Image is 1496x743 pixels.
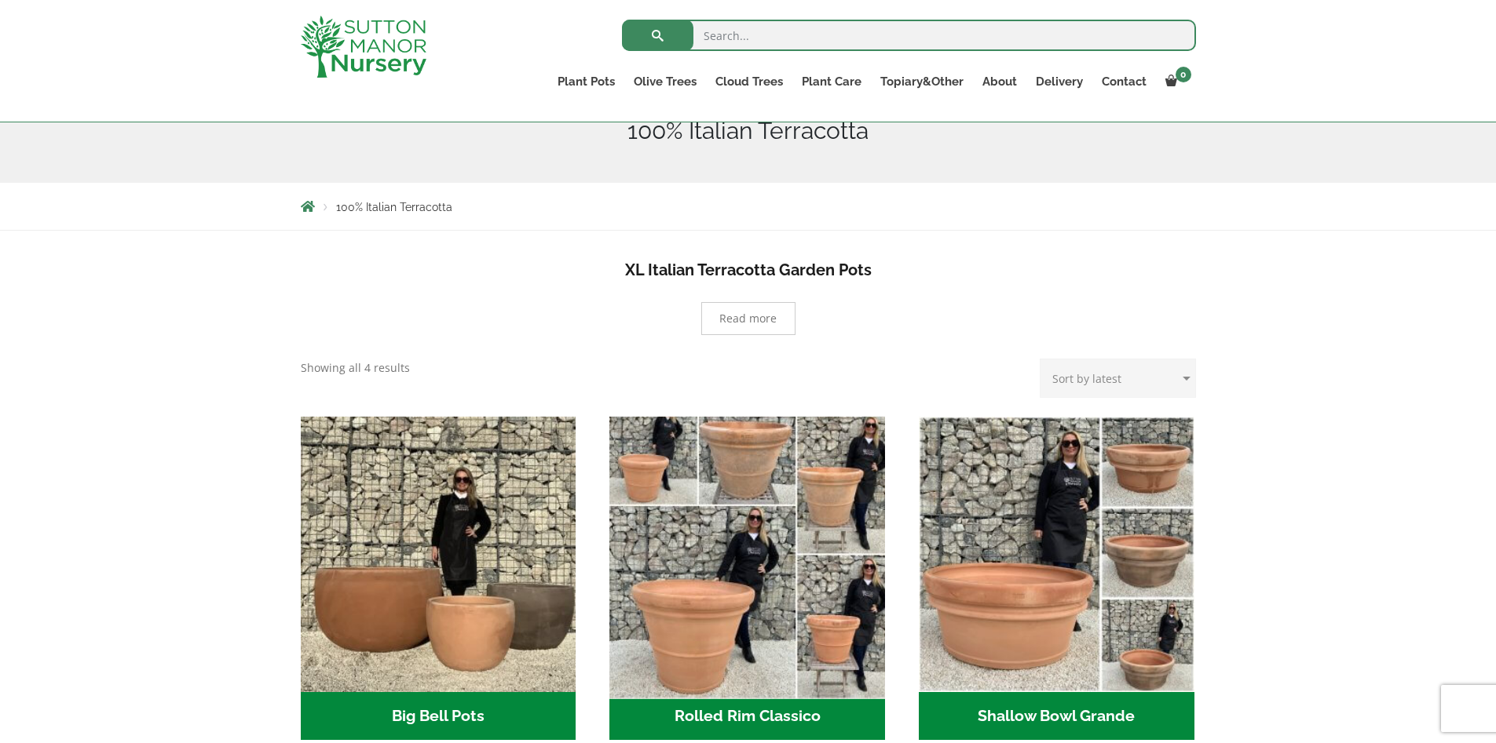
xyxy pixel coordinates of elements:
[336,201,452,213] span: 100% Italian Terracotta
[1156,71,1196,93] a: 0
[719,313,777,324] span: Read more
[301,417,576,692] img: Big Bell Pots
[301,200,1196,213] nav: Breadcrumbs
[301,16,426,78] img: logo
[624,71,706,93] a: Olive Trees
[1040,359,1196,398] select: Shop order
[919,417,1194,692] img: Shallow Bowl Grande
[919,692,1194,741] h2: Shallow Bowl Grande
[792,71,871,93] a: Plant Care
[609,417,885,740] a: Visit product category Rolled Rim Classico
[1092,71,1156,93] a: Contact
[1026,71,1092,93] a: Delivery
[609,692,885,741] h2: Rolled Rim Classico
[706,71,792,93] a: Cloud Trees
[871,71,973,93] a: Topiary&Other
[301,692,576,741] h2: Big Bell Pots
[301,117,1196,145] h1: 100% Italian Terracotta
[301,417,576,740] a: Visit product category Big Bell Pots
[622,20,1196,51] input: Search...
[301,359,410,377] p: Showing all 4 results
[548,71,624,93] a: Plant Pots
[973,71,1026,93] a: About
[603,410,892,698] img: Rolled Rim Classico
[1176,67,1191,82] span: 0
[625,260,872,279] b: XL Italian Terracotta Garden Pots
[919,417,1194,740] a: Visit product category Shallow Bowl Grande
